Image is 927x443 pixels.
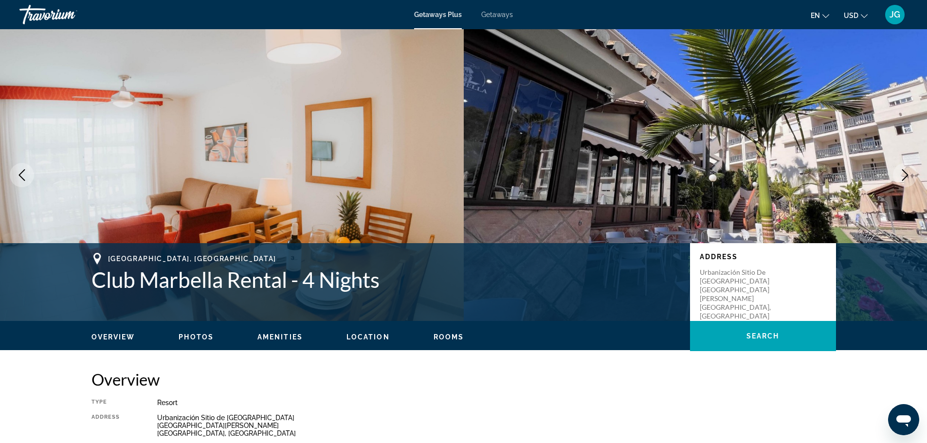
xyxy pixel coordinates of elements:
p: Urbanización Sitio de [GEOGRAPHIC_DATA] [GEOGRAPHIC_DATA][PERSON_NAME] [GEOGRAPHIC_DATA], [GEOGRA... [700,268,778,320]
div: Urbanización Sitio de [GEOGRAPHIC_DATA] [GEOGRAPHIC_DATA][PERSON_NAME] [GEOGRAPHIC_DATA], [GEOGRA... [157,414,836,437]
a: Getaways [481,11,513,18]
button: Previous image [10,163,34,187]
div: Type [91,399,133,407]
h1: Club Marbella Rental - 4 Nights [91,267,680,292]
span: Search [746,332,780,340]
div: Resort [157,399,836,407]
button: Amenities [257,333,303,341]
button: User Menu [882,4,908,25]
span: JG [890,10,900,19]
span: en [811,12,820,19]
a: Getaways Plus [414,11,462,18]
span: USD [844,12,858,19]
iframe: Button to launch messaging window [888,404,919,435]
span: Rooms [434,333,464,341]
span: Location [346,333,390,341]
button: Location [346,333,390,341]
button: Overview [91,333,135,341]
button: Change language [811,8,829,22]
button: Search [690,321,836,351]
span: Overview [91,333,135,341]
div: Address [91,414,133,437]
span: Photos [179,333,214,341]
button: Rooms [434,333,464,341]
button: Next image [893,163,917,187]
p: Address [700,253,826,261]
button: Change currency [844,8,868,22]
button: Photos [179,333,214,341]
span: Amenities [257,333,303,341]
a: Travorium [19,2,117,27]
h2: Overview [91,370,836,389]
span: [GEOGRAPHIC_DATA], [GEOGRAPHIC_DATA] [108,255,276,263]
